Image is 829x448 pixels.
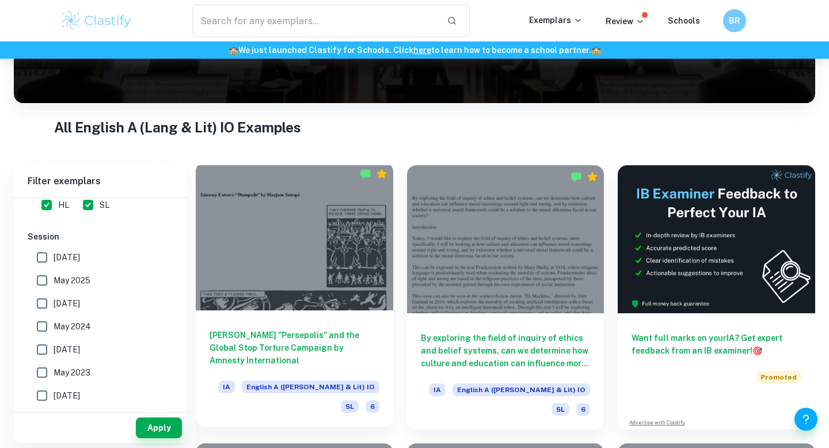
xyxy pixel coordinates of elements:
div: Premium [587,171,598,183]
span: 🏫 [591,45,601,55]
a: By exploring the field of inquiry of ethics and belief systems, can we determine how culture and ... [407,165,604,430]
span: 🏫 [229,45,238,55]
span: SL [341,400,359,413]
span: May 2024 [54,320,91,333]
span: [DATE] [54,297,80,310]
img: Thumbnail [618,165,815,313]
button: BR [723,9,746,32]
span: IA [218,381,235,393]
span: [DATE] [54,389,80,402]
span: [DATE] [54,343,80,356]
span: HL [58,199,69,211]
span: 6 [576,403,590,416]
h6: BR [728,14,741,27]
span: Promoted [756,371,801,384]
span: 6 [366,400,379,413]
span: IA [429,384,446,396]
span: 🎯 [752,346,762,355]
h6: By exploring the field of inquiry of ethics and belief systems, can we determine how culture and ... [421,332,591,370]
h6: [PERSON_NAME] "Persepolis" and the Global Stop Torture Campaign by Amnesty International [210,329,379,367]
a: Schools [668,16,700,25]
span: English A ([PERSON_NAME] & Lit) IO [242,381,379,393]
span: SL [100,199,109,211]
span: SL [552,403,569,416]
img: Marked [360,168,371,180]
div: Premium [376,168,387,180]
span: English A ([PERSON_NAME] & Lit) IO [452,384,590,396]
h6: Filter exemplars [14,165,187,198]
a: Advertise with Clastify [629,419,685,427]
p: Exemplars [529,14,583,26]
a: Want full marks on yourIA? Get expert feedback from an IB examiner!PromotedAdvertise with Clastify [618,165,815,430]
button: Apply [136,417,182,438]
span: [DATE] [54,251,80,264]
span: May 2025 [54,274,90,287]
a: [PERSON_NAME] "Persepolis" and the Global Stop Torture Campaign by Amnesty InternationalIAEnglish... [196,165,393,430]
img: Clastify logo [60,9,133,32]
span: May 2023 [54,366,90,379]
h1: All English A (Lang & Lit) IO Examples [54,117,775,138]
p: Review [606,15,645,28]
button: Help and Feedback [794,408,817,431]
h6: Want full marks on your IA ? Get expert feedback from an IB examiner! [632,332,801,357]
h6: We just launched Clastify for Schools. Click to learn how to become a school partner. [2,44,827,56]
h6: Session [28,230,173,243]
img: Marked [571,171,582,183]
a: here [413,45,431,55]
input: Search for any exemplars... [192,5,438,37]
